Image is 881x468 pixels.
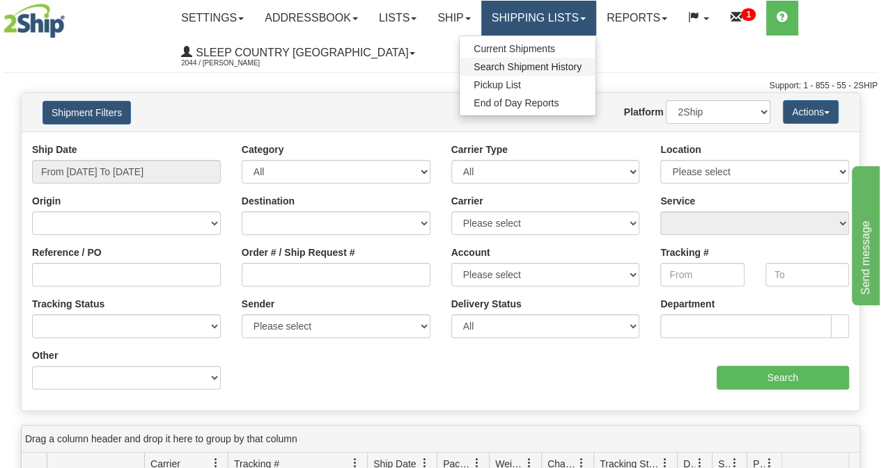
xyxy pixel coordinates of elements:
a: Sleep Country [GEOGRAPHIC_DATA] 2044 / [PERSON_NAME] [171,35,426,70]
a: Reports [596,1,678,35]
div: Send message [10,8,129,25]
label: Carrier Type [451,143,508,156]
label: Origin [32,194,61,208]
span: Current Shipments [474,43,555,54]
label: Platform [624,105,664,119]
label: Reference / PO [32,245,102,259]
a: Settings [171,1,254,35]
a: End of Day Reports [460,94,595,112]
input: Search [717,366,850,389]
label: Ship Date [32,143,77,156]
button: Shipment Filters [42,101,131,124]
label: Sender [242,297,274,311]
span: Search Shipment History [474,61,582,72]
label: Tracking # [660,245,708,259]
label: Department [660,297,715,311]
label: Tracking Status [32,297,104,311]
label: Category [242,143,284,156]
sup: 1 [741,8,756,21]
label: Service [660,194,695,208]
div: grid grouping header [22,426,859,453]
div: Support: 1 - 855 - 55 - 2SHIP [3,80,878,92]
span: End of Day Reports [474,97,559,108]
input: To [765,263,849,287]
span: Pickup List [474,79,521,90]
label: Other [32,348,58,362]
label: Account [451,245,490,259]
a: Current Shipments [460,40,595,58]
label: Delivery Status [451,297,522,311]
label: Destination [242,194,295,208]
iframe: chat widget [849,163,880,305]
span: 2044 / [PERSON_NAME] [181,56,286,70]
a: Addressbook [254,1,368,35]
input: From [660,263,744,287]
a: Lists [368,1,427,35]
label: Order # / Ship Request # [242,245,355,259]
a: 1 [719,1,766,35]
label: Carrier [451,194,483,208]
span: Sleep Country [GEOGRAPHIC_DATA] [192,47,408,58]
button: Actions [783,100,839,124]
a: Pickup List [460,76,595,94]
a: Shipping lists [481,1,596,35]
img: logo2044.jpg [3,3,65,38]
a: Ship [427,1,481,35]
a: Search Shipment History [460,58,595,76]
label: Location [660,143,701,156]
